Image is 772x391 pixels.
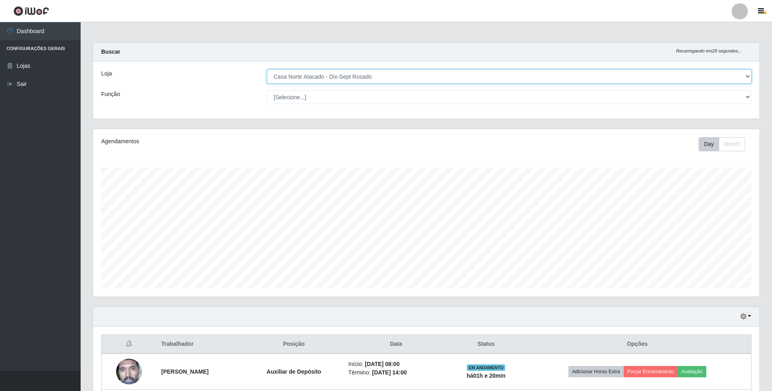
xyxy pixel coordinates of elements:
img: CoreUI Logo [13,6,49,16]
strong: [PERSON_NAME] [161,368,208,375]
time: [DATE] 08:00 [365,361,400,367]
th: Data [343,335,449,354]
button: Month [719,137,745,151]
button: Avaliação [678,366,706,377]
div: First group [699,137,745,151]
th: Posição [244,335,343,354]
strong: há 01 h e 20 min [466,372,506,379]
button: Adicionar Horas Extra [568,366,624,377]
strong: Buscar [101,48,120,55]
button: Day [699,137,719,151]
strong: Auxiliar de Depósito [266,368,321,375]
button: Forçar Encerramento [624,366,678,377]
label: Função [101,90,120,98]
time: [DATE] 14:00 [372,369,407,376]
li: Término: [348,368,444,377]
div: Agendamentos [101,137,365,146]
div: Toolbar with button groups [699,137,751,151]
span: EM ANDAMENTO [467,364,505,371]
th: Opções [524,335,751,354]
i: Recarregando em 29 segundos... [676,48,742,53]
li: Início: [348,360,444,368]
th: Trabalhador [156,335,244,354]
label: Loja [101,69,112,78]
th: Status [449,335,524,354]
